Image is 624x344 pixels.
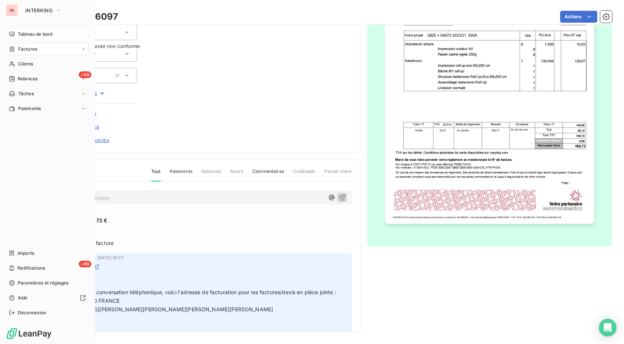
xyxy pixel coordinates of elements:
[18,250,34,257] span: Imports
[18,295,28,301] span: Aide
[6,328,52,340] img: Logo LeanPay
[79,71,91,78] span: +99
[151,168,161,181] span: Tout
[18,75,38,82] span: Relances
[599,319,617,337] div: Open Intercom Messenger
[293,168,316,181] span: Creditsafe
[18,90,34,97] span: Tâches
[6,292,89,304] a: Aide
[6,4,18,16] div: IN
[324,168,351,181] span: Portail client
[85,216,107,224] span: 168,72 €
[97,255,123,260] span: [DATE] 16:37
[17,265,45,271] span: Notifications
[201,168,221,181] span: Relances
[230,168,243,181] span: Avoirs
[18,105,41,112] span: Paiements
[18,61,33,67] span: Clients
[79,261,91,267] span: +99
[170,168,192,181] span: Paiements
[18,31,52,38] span: Tableau de bord
[560,11,597,23] button: Actions
[18,309,46,316] span: Déconnexion
[18,280,68,286] span: Paramètres et réglages
[18,46,37,52] span: Factures
[252,168,284,181] span: Commentaires
[25,7,53,13] span: INTERKING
